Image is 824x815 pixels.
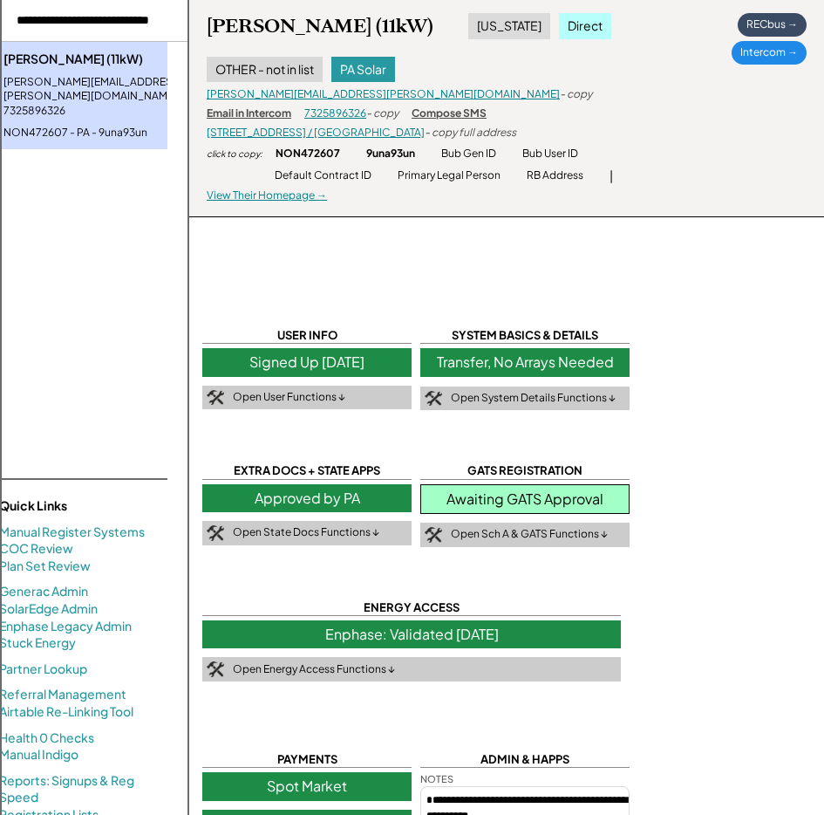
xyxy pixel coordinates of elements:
[366,147,415,161] div: 9una93un
[207,87,560,100] a: [PERSON_NAME][EMAIL_ADDRESS][PERSON_NAME][DOMAIN_NAME]
[207,14,433,38] div: [PERSON_NAME] (11kW)
[202,327,412,344] div: USER INFO
[202,348,412,376] div: Signed Up [DATE]
[451,391,616,406] div: Open System Details Functions ↓
[3,51,217,68] div: [PERSON_NAME] (11kW)
[207,390,224,406] img: tool-icon.png
[451,527,608,542] div: Open Sch A & GATS Functions ↓
[202,620,621,648] div: Enphase: Validated [DATE]
[202,599,621,616] div: ENERGY ACCESS
[420,484,630,514] div: Awaiting GATS Approval
[3,126,217,140] div: NON472607 - PA - 9una93un
[233,390,345,405] div: Open User Functions ↓
[276,147,340,161] div: NON472607
[233,525,379,540] div: Open State Docs Functions ↓
[420,772,453,785] div: NOTES
[522,147,578,161] div: Bub User ID
[560,87,592,102] div: - copy
[420,751,630,768] div: ADMIN & HAPPS
[275,168,371,183] div: Default Contract ID
[207,147,262,160] div: click to copy:
[468,13,550,39] div: [US_STATE]
[527,168,583,183] div: RB Address
[207,106,291,121] div: Email in Intercom
[304,106,366,120] a: 7325896326
[420,327,630,344] div: SYSTEM BASICS & DETAILS
[207,126,425,139] a: [STREET_ADDRESS] / [GEOGRAPHIC_DATA]
[412,106,487,121] div: Compose SMS
[732,41,807,65] div: Intercom →
[398,168,501,183] div: Primary Legal Person
[207,57,323,83] div: OTHER - not in list
[441,147,496,161] div: Bub Gen ID
[366,106,398,121] div: - copy
[559,13,611,39] div: Direct
[420,462,630,479] div: GATS REGISTRATION
[202,751,412,768] div: PAYMENTS
[609,168,613,185] div: |
[207,188,327,203] div: View Their Homepage →
[425,527,442,543] img: tool-icon.png
[202,484,412,512] div: Approved by PA
[425,391,442,407] img: tool-icon.png
[207,661,224,677] img: tool-icon.png
[425,126,516,140] div: - copy full address
[3,75,217,119] div: [PERSON_NAME][EMAIL_ADDRESS][PERSON_NAME][DOMAIN_NAME] - 7325896326
[202,462,412,479] div: EXTRA DOCS + STATE APPS
[202,772,412,800] div: Spot Market
[233,662,395,677] div: Open Energy Access Functions ↓
[738,13,807,37] div: RECbus →
[207,525,224,541] img: tool-icon.png
[331,57,395,83] div: PA Solar
[420,348,630,376] div: Transfer, No Arrays Needed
